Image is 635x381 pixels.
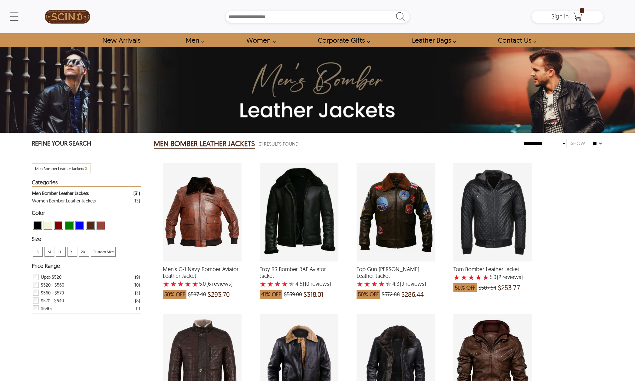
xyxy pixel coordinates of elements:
[185,281,191,287] label: 4 rating
[482,274,489,280] label: 5 rating
[453,266,532,273] span: Tom Bomber Leather Jacket
[32,210,141,217] div: Heading Filter Men Bomber Leather Jackets by Color
[133,197,140,205] div: ( 13 )
[32,197,96,205] div: Women Bomber Leather Jackets
[79,247,89,256] span: 2XL
[498,285,520,291] span: $253.77
[32,289,140,297] div: Filter $560 - $570 Men Bomber Leather Jackets
[179,33,208,47] a: shop men's leather jackets
[206,281,232,287] span: )
[364,281,370,287] label: 2 rating
[284,291,302,297] span: $539.00
[501,274,521,280] span: reviews
[281,281,288,287] label: 4 rating
[32,273,140,281] div: Filter Upto $520 Men Bomber Leather Jackets
[572,12,584,21] a: Shopping Cart
[41,273,61,281] span: Upto $520
[551,15,569,19] a: Sign in
[490,274,496,280] label: 5.0
[32,189,140,197] a: Filter Men Bomber Leather Jackets
[491,33,540,47] a: contact-us
[453,283,477,292] span: 50% OFF
[163,266,242,279] span: Men's G-1 Navy Bomber Aviator Leather Jacket
[303,281,331,287] span: )
[401,291,424,297] span: $286.44
[567,138,590,149] div: Show:
[45,3,90,30] img: SCIN
[580,8,584,13] span: 1
[45,247,54,256] span: M
[378,281,385,287] label: 4 rating
[135,297,140,304] div: ( 8 )
[32,263,141,270] div: Heading Filter Men Bomber Leather Jackets by Price Range
[163,281,169,287] label: 1 rating
[304,291,323,297] span: $318.01
[239,33,279,47] a: Shop Women Leather Jackets
[32,179,141,187] div: Heading Filter Men Bomber Leather Jackets by Categories
[497,274,501,280] span: (2
[453,274,460,280] label: 1 rating
[91,247,116,257] div: View Custom Size Men Bomber Leather Jackets
[135,289,140,297] div: ( 3 )
[208,291,230,297] span: $293.70
[32,297,140,304] div: Filter $570 - $640 Men Bomber Leather Jackets
[192,281,199,287] label: 5 rating
[154,139,255,149] h2: MEN BOMBER LEATHER JACKETS
[461,274,467,280] label: 2 rating
[479,285,496,291] span: $507.54
[357,281,363,287] label: 1 rating
[295,281,302,287] label: 4.5
[32,236,141,243] div: Heading Filter Men Bomber Leather Jackets by Size
[33,247,42,256] span: S
[85,165,87,172] span: x
[188,291,206,297] span: $587.40
[309,281,329,287] span: reviews
[260,281,266,287] label: 1 rating
[259,140,298,148] span: 31 Results Found
[357,258,435,302] a: Top Gun Tom Cruise Leather Jacket with a 4.333333333333334 Star Rating 9 Product Review which was...
[86,221,95,230] div: View Brown ( Brand Color ) Men Bomber Leather Jackets
[163,290,186,299] span: 50% OFF
[41,289,64,297] span: $560 - $570
[32,3,103,30] a: SCIN
[67,247,77,257] div: View XL Men Bomber Leather Jackets
[199,281,206,287] label: 5.0
[311,33,373,47] a: Shop Leather Corporate Gifts
[97,221,105,230] div: View Cognac Men Bomber Leather Jackets
[32,281,140,289] div: Filter $520 - $560 Men Bomber Leather Jackets
[32,197,140,205] a: Filter Women Bomber Leather Jackets
[56,247,65,256] span: L
[41,297,64,304] span: $570 - $640
[33,221,42,230] div: View Black Men Bomber Leather Jackets
[65,221,74,230] div: View Green Men Bomber Leather Jackets
[497,274,523,280] span: )
[260,258,338,302] a: Troy B3 Bomber RAF Aviator Jacket with a 4.5 Star Rating 10 Product Review which was at a price o...
[135,273,140,281] div: ( 9 )
[79,247,89,257] div: View 2XL Men Bomber Leather Jackets
[206,281,211,287] span: (6
[136,305,140,312] div: ( 1 )
[95,33,147,47] a: Shop New Arrivals
[551,12,569,20] span: Sign in
[475,274,482,280] label: 4 rating
[400,281,426,287] span: )
[133,189,140,197] div: ( 31 )
[35,166,84,171] span: Filter Men Bomber Leather Jackets
[289,281,295,287] label: 5 rating
[91,247,115,256] span: Custom Size
[386,281,392,287] label: 5 rating
[44,247,54,257] div: View M Men Bomber Leather Jackets
[177,281,184,287] label: 3 rating
[267,281,274,287] label: 2 rating
[41,304,53,312] span: $640+
[56,247,66,257] div: View L Men Bomber Leather Jackets
[170,281,177,287] label: 2 rating
[405,33,459,47] a: Shop Leather Bags
[133,281,140,289] div: ( 10 )
[274,281,281,287] label: 3 rating
[32,304,140,312] div: Filter $640+ Men Bomber Leather Jackets
[33,247,43,257] div: View S Men Bomber Leather Jackets
[260,290,282,299] span: 41% OFF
